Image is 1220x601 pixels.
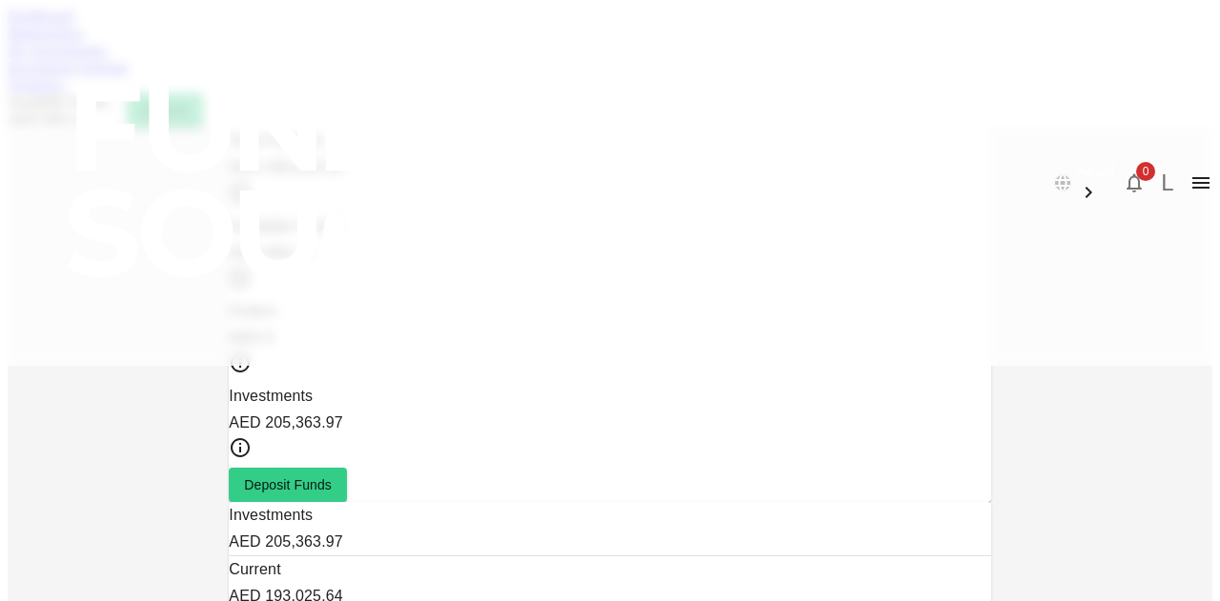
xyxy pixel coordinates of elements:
button: Deposit Funds [229,468,347,502]
span: 0 [1136,162,1155,181]
button: 0 [1115,164,1153,202]
span: Current [229,561,280,577]
button: L [1153,169,1182,197]
div: AED 205,363.97 [229,410,990,436]
span: Investments [229,507,313,523]
span: العربية [1077,162,1115,177]
span: Investments [229,388,313,404]
div: AED 205,363.97 [229,529,990,555]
